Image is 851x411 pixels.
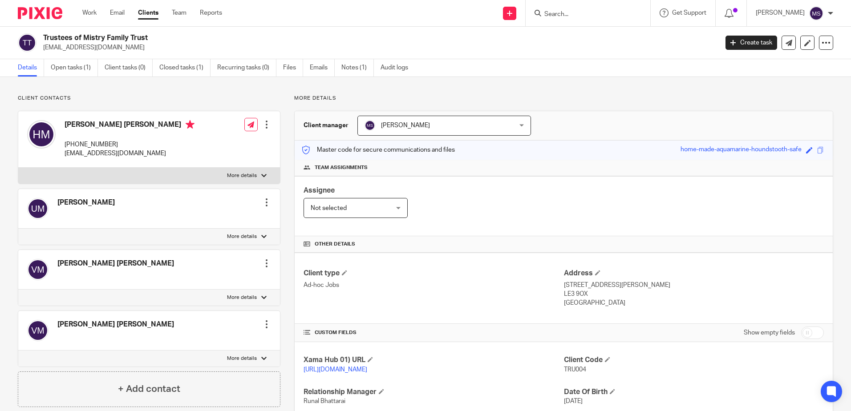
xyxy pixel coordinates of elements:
[304,121,349,130] h3: Client manager
[311,205,347,211] span: Not selected
[304,187,335,194] span: Assignee
[381,122,430,129] span: [PERSON_NAME]
[304,281,563,290] p: Ad-hoc Jobs
[809,6,823,20] img: svg%3E
[217,59,276,77] a: Recurring tasks (0)
[283,59,303,77] a: Files
[172,8,186,17] a: Team
[65,149,195,158] p: [EMAIL_ADDRESS][DOMAIN_NAME]
[304,387,563,397] h4: Relationship Manager
[18,95,280,102] p: Client contacts
[200,8,222,17] a: Reports
[105,59,153,77] a: Client tasks (0)
[43,43,712,52] p: [EMAIL_ADDRESS][DOMAIN_NAME]
[27,320,49,341] img: svg%3E
[381,59,415,77] a: Audit logs
[27,120,56,149] img: svg%3E
[304,355,563,365] h4: Xama Hub 01) URL
[672,10,706,16] span: Get Support
[315,241,355,248] span: Other details
[18,33,36,52] img: svg%3E
[186,120,195,129] i: Primary
[118,382,180,396] h4: + Add contact
[294,95,833,102] p: More details
[27,259,49,280] img: svg%3E
[304,329,563,336] h4: CUSTOM FIELDS
[744,328,795,337] label: Show empty fields
[18,59,44,77] a: Details
[304,367,367,373] a: [URL][DOMAIN_NAME]
[564,355,824,365] h4: Client Code
[43,33,578,43] h2: Trustees of Mistry Family Trust
[564,269,824,278] h4: Address
[301,145,455,154] p: Master code for secure communications and files
[227,355,257,362] p: More details
[310,59,335,77] a: Emails
[564,298,824,307] p: [GEOGRAPHIC_DATA]
[564,367,586,373] span: TRU004
[564,290,824,298] p: LE3 9OX
[564,281,824,290] p: [STREET_ADDRESS][PERSON_NAME]
[227,294,257,301] p: More details
[304,269,563,278] h4: Client type
[564,387,824,397] h4: Date Of Birth
[681,145,802,155] div: home-made-aquamarine-houndstooth-safe
[57,320,174,329] h4: [PERSON_NAME] [PERSON_NAME]
[82,8,97,17] a: Work
[564,398,583,404] span: [DATE]
[725,36,777,50] a: Create task
[227,172,257,179] p: More details
[51,59,98,77] a: Open tasks (1)
[315,164,368,171] span: Team assignments
[365,120,375,131] img: svg%3E
[138,8,158,17] a: Clients
[543,11,624,19] input: Search
[159,59,211,77] a: Closed tasks (1)
[65,120,195,131] h4: [PERSON_NAME] [PERSON_NAME]
[57,259,174,268] h4: [PERSON_NAME] [PERSON_NAME]
[27,198,49,219] img: svg%3E
[756,8,805,17] p: [PERSON_NAME]
[65,140,195,149] p: [PHONE_NUMBER]
[341,59,374,77] a: Notes (1)
[227,233,257,240] p: More details
[18,7,62,19] img: Pixie
[110,8,125,17] a: Email
[304,398,345,404] span: Runal Bhattarai
[57,198,115,207] h4: [PERSON_NAME]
